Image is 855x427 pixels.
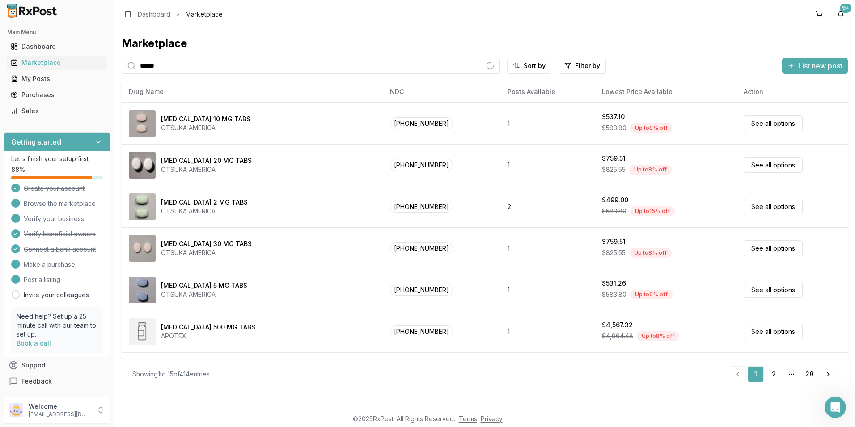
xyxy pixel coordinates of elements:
[840,4,851,13] div: 9+
[602,154,626,163] div: $759.51
[24,214,84,223] span: Verify your business
[11,90,103,99] div: Purchases
[390,159,453,171] span: [PHONE_NUMBER]
[154,14,170,30] div: Close
[18,194,161,203] div: All services are online
[782,58,848,74] button: List new post
[4,56,110,70] button: Marketplace
[161,156,252,165] div: [MEDICAL_DATA] 20 MG TABS
[18,79,161,94] p: How can we help?
[602,332,633,341] span: $4,964.48
[4,88,110,102] button: Purchases
[766,366,782,382] a: 2
[390,242,453,254] span: [PHONE_NUMBER]
[602,207,626,216] span: $583.80
[744,115,803,131] a: See all options
[7,103,107,119] a: Sales
[637,331,679,341] div: Up to 8 % off
[11,107,103,115] div: Sales
[11,154,103,163] p: Let's finish your setup first!
[24,230,96,239] span: Verify beneficial owners
[18,17,69,31] img: logo
[142,302,156,308] span: Help
[18,207,161,225] button: View status page
[575,61,600,70] span: Filter by
[559,58,606,74] button: Filter by
[602,124,626,132] span: $583.80
[744,199,803,214] a: See all options
[20,302,40,308] span: Home
[161,165,252,174] div: OTSUKA AMERICA
[390,284,453,296] span: [PHONE_NUMBER]
[129,193,156,220] img: Abilify 2 MG TABS
[105,14,123,32] img: Profile image for Amantha
[500,352,595,394] td: 3
[390,325,453,337] span: [PHONE_NUMBER]
[630,206,675,216] div: Up to 15 % off
[122,36,848,51] div: Marketplace
[21,377,52,386] span: Feedback
[161,239,252,248] div: [MEDICAL_DATA] 30 MG TABS
[744,282,803,298] a: See all options
[122,81,383,102] th: Drug Name
[161,248,252,257] div: OTSUKA AMERICA
[630,290,673,299] div: Up to 9 % off
[119,279,179,315] button: Help
[129,152,156,179] img: Abilify 20 MG TABS
[129,318,156,345] img: Abiraterone Acetate 500 MG TABS
[602,196,628,205] div: $499.00
[819,366,837,382] a: Go to next page
[161,207,248,216] div: OTSUKA AMERICA
[500,144,595,186] td: 1
[161,281,247,290] div: [MEDICAL_DATA] 5 MG TABS
[7,38,107,55] a: Dashboard
[29,402,91,411] p: Welcome
[161,115,250,124] div: [MEDICAL_DATA] 10 MG TABS
[744,157,803,173] a: See all options
[500,227,595,269] td: 1
[11,74,103,83] div: My Posts
[161,323,255,332] div: [MEDICAL_DATA] 500 MG TABS
[602,290,626,299] span: $583.80
[602,279,626,288] div: $531.26
[161,198,248,207] div: [MEDICAL_DATA] 2 MG TABS
[138,10,170,19] a: Dashboard
[798,60,842,71] span: List new post
[186,10,223,19] span: Marketplace
[129,277,156,303] img: Abilify 5 MG TABS
[129,110,156,137] img: Abilify 10 MG TABS
[748,366,764,382] a: 1
[24,290,89,299] a: Invite your colleagues
[59,279,119,315] button: Messages
[9,105,170,130] div: Send us a message
[11,165,25,174] span: 88 %
[459,415,477,423] a: Terms
[481,415,503,423] a: Privacy
[4,4,61,18] img: RxPost Logo
[18,64,161,79] p: Hi [PERSON_NAME]
[4,39,110,54] button: Dashboard
[29,411,91,418] p: [EMAIL_ADDRESS][DOMAIN_NAME]
[132,370,210,379] div: Showing 1 to 15 of 414 entries
[500,102,595,144] td: 1
[602,237,626,246] div: $759.51
[602,248,626,257] span: $825.55
[17,339,51,347] a: Book a call
[500,81,595,102] th: Posts Available
[122,14,140,32] img: Profile image for Manuel
[524,61,546,70] span: Sort by
[17,312,97,339] p: Need help? Set up a 25 minute call with our team to set up.
[11,58,103,67] div: Marketplace
[801,366,817,382] a: 28
[24,184,85,193] span: Create your account
[129,235,156,262] img: Abilify 30 MG TABS
[7,87,107,103] a: Purchases
[18,113,149,122] div: Send us a message
[7,29,107,36] h2: Main Menu
[500,186,595,227] td: 2
[161,124,250,132] div: OTSUKA AMERICA
[24,260,75,269] span: Make a purchase
[500,311,595,352] td: 1
[18,143,72,152] span: Search for help
[736,81,848,102] th: Action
